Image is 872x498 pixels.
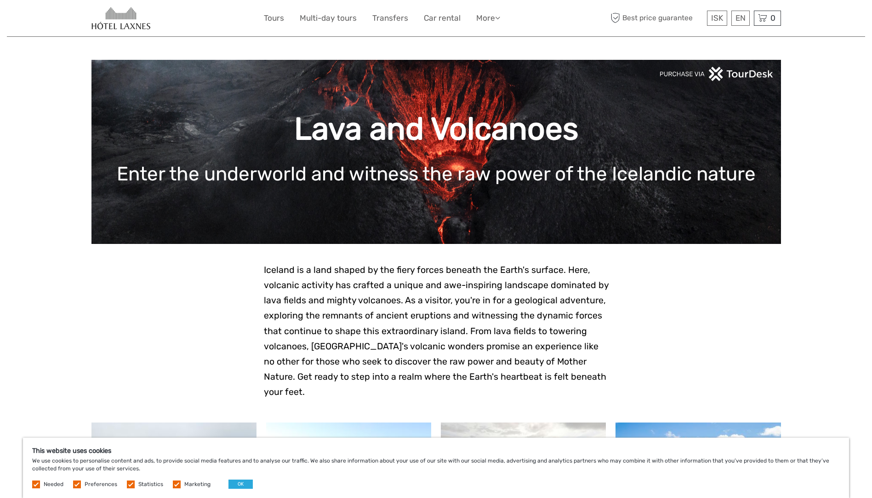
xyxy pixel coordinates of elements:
img: 654-caa16477-354d-4e52-8030-f64145add61e_logo_small.jpg [91,7,150,29]
h5: This website uses cookies [32,447,840,455]
label: Needed [44,481,63,488]
a: Car rental [424,12,461,25]
button: OK [228,480,253,489]
h1: Enter the underworld and witness the raw power of the Icelandic nature [105,162,767,185]
label: Preferences [85,481,117,488]
a: Transfers [372,12,408,25]
span: ISK [711,13,723,23]
div: We use cookies to personalise content and ads, to provide social media features and to analyse ou... [23,438,849,498]
a: More [476,12,500,25]
span: Iceland is a land shaped by the fiery forces beneath the Earth's surface. Here, volcanic activity... [264,265,609,397]
img: PurchaseViaTourDeskwhite.png [659,67,774,81]
span: 0 [769,13,777,23]
div: EN [731,11,750,26]
a: Multi-day tours [300,12,357,25]
label: Statistics [138,481,163,488]
a: Tours [264,12,284,25]
label: Marketing [184,481,211,488]
h1: Lava and Volcanoes [105,110,767,148]
span: Best price guarantee [609,11,705,26]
